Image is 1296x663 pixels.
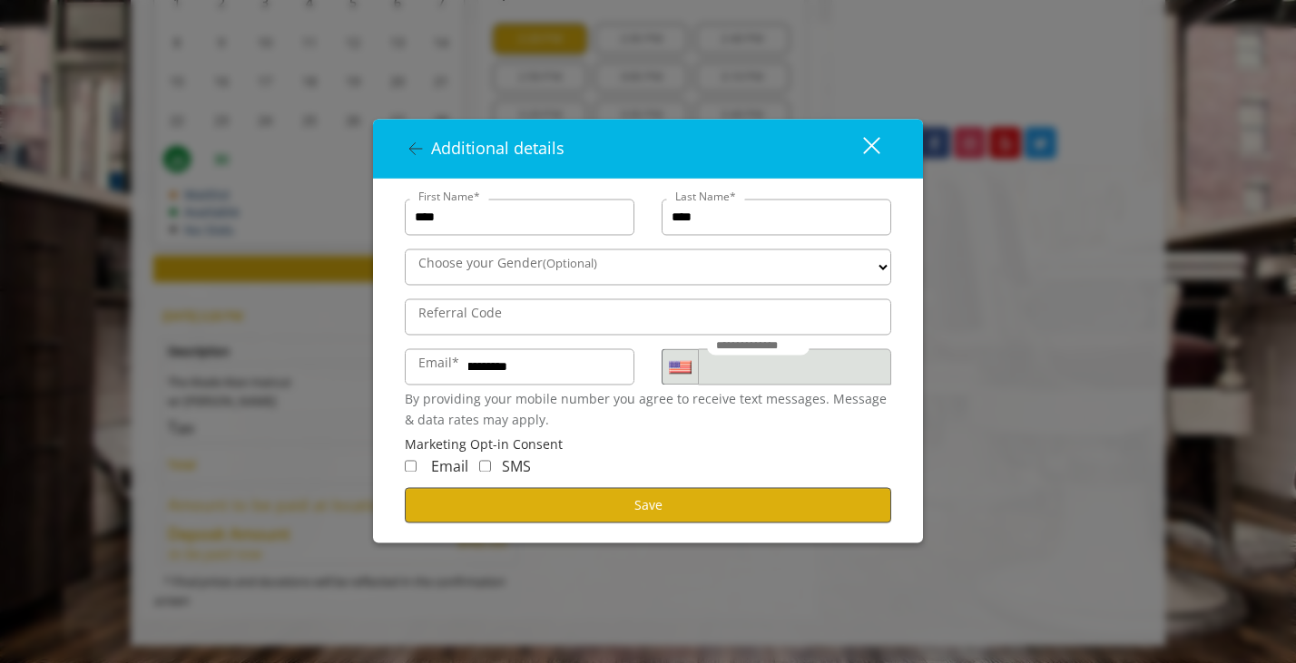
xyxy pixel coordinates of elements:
span: SMS [502,456,531,476]
span: (Optional) [543,256,597,272]
div: By providing your mobile number you agree to receive text messages. Message & data rates may apply. [405,390,891,431]
label: Email* [409,354,468,374]
select: Choose your Gender [405,249,891,286]
label: First Name* [409,189,489,206]
span: Email [431,456,468,476]
input: Lastname [662,200,891,236]
input: ReferralCode [405,299,891,336]
button: close dialog [830,131,891,168]
span: Additional details [431,138,565,160]
input: Email [405,349,634,385]
input: Receive Marketing Email [405,460,417,472]
div: close dialog [842,135,879,162]
label: Choose your Gender [409,254,606,274]
div: Country [662,349,698,385]
span: Save [634,496,663,513]
button: Save [405,488,891,523]
label: Referral Code [409,304,511,324]
input: FirstName [405,200,634,236]
label: Last Name* [666,189,745,206]
div: Marketing Opt-in Consent [405,435,891,455]
input: Receive Marketing SMS [479,460,491,472]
